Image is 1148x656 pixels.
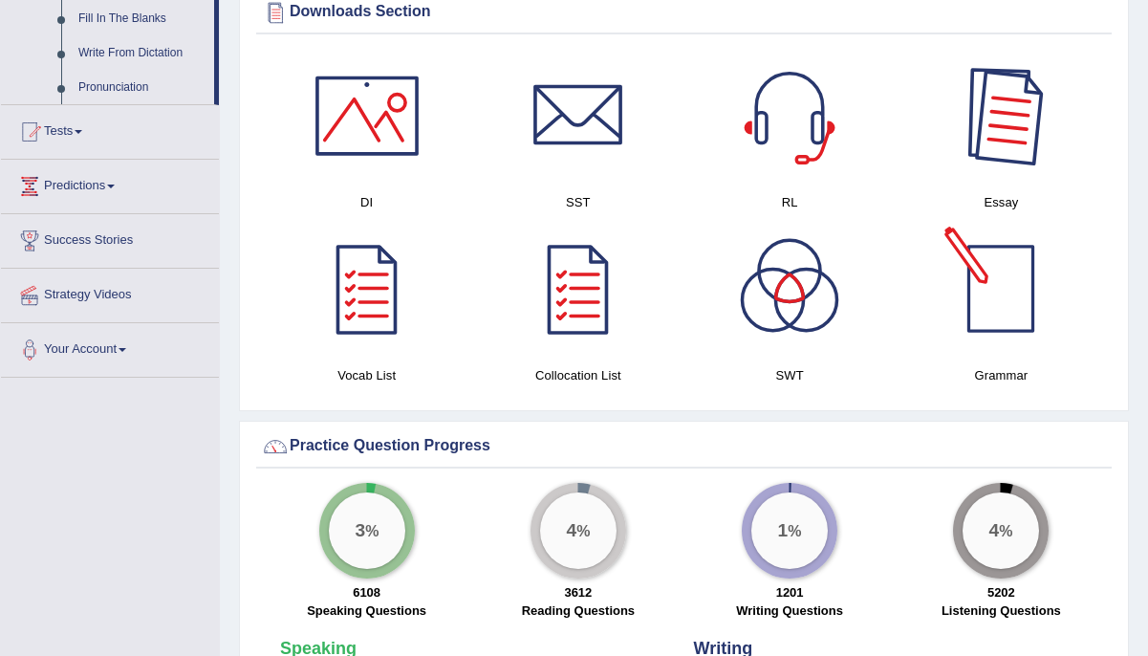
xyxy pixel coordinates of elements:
a: Tests [1,105,219,153]
a: Predictions [1,160,219,208]
h4: DI [271,192,463,212]
div: % [963,492,1039,569]
h4: Collocation List [482,365,674,385]
label: Reading Questions [522,601,635,620]
strong: 1201 [776,585,804,600]
div: % [751,492,828,569]
h4: Vocab List [271,365,463,385]
div: Practice Question Progress [261,432,1107,461]
a: Write From Dictation [70,36,214,71]
a: Pronunciation [70,71,214,105]
h4: RL [694,192,886,212]
big: 1 [778,519,789,540]
a: Fill In The Blanks [70,2,214,36]
a: Your Account [1,323,219,371]
a: Success Stories [1,214,219,262]
strong: 5202 [987,585,1015,600]
h4: SST [482,192,674,212]
h4: Grammar [905,365,1097,385]
strong: 3612 [564,585,592,600]
big: 4 [989,519,1000,540]
label: Writing Questions [736,601,843,620]
a: Strategy Videos [1,269,219,317]
strong: 6108 [353,585,380,600]
big: 3 [355,519,365,540]
h4: Essay [905,192,1097,212]
div: % [329,492,405,569]
h4: SWT [694,365,886,385]
big: 4 [566,519,576,540]
label: Speaking Questions [307,601,426,620]
div: % [540,492,617,569]
label: Listening Questions [942,601,1061,620]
